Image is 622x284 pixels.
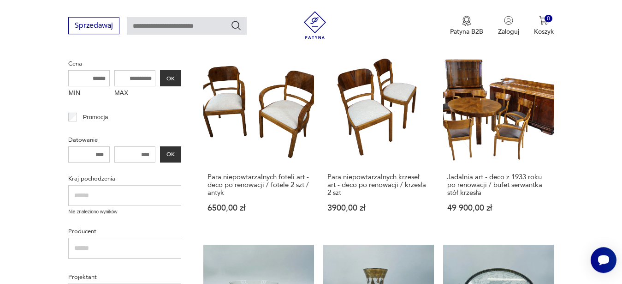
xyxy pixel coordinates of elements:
p: Cena [68,59,181,69]
img: Patyna - sklep z meblami i dekoracjami vintage [301,11,329,39]
a: Jadalnia art - deco z 1933 roku po renowacji / bufet serwantka stół krzesłaJadalnia art - deco z ... [443,55,554,230]
p: Producent [68,226,181,236]
button: Szukaj [231,20,242,31]
a: Para niepowtarzalnych krzeseł art - deco po renowacji / krzesła 2 sztPara niepowtarzalnych krzese... [323,55,434,230]
h3: Para niepowtarzalnych krzeseł art - deco po renowacji / krzesła 2 szt [327,173,430,197]
a: Ikona medaluPatyna B2B [450,16,483,36]
p: Promocja [83,112,108,122]
img: Ikona koszyka [539,16,548,25]
button: Sprzedawaj [68,17,119,34]
label: MAX [114,86,156,101]
a: Sprzedawaj [68,23,119,30]
h3: Para niepowtarzalnych foteli art - deco po renowacji / fotele 2 szt / antyk [207,173,310,197]
img: Ikona medalu [462,16,471,26]
label: MIN [68,86,110,101]
p: Datowanie [68,135,181,145]
button: Zaloguj [498,16,519,36]
a: Para niepowtarzalnych foteli art - deco po renowacji / fotele 2 szt / antykPara niepowtarzalnych ... [203,55,314,230]
img: Ikonka użytkownika [504,16,513,25]
p: Projektant [68,272,181,282]
p: Nie znaleziono wyników [68,208,181,216]
p: Kraj pochodzenia [68,174,181,184]
p: 6500,00 zł [207,204,310,212]
p: 3900,00 zł [327,204,430,212]
button: OK [160,146,181,163]
p: Patyna B2B [450,27,483,36]
p: Koszyk [534,27,554,36]
button: Patyna B2B [450,16,483,36]
iframe: Smartsupp widget button [591,247,616,273]
button: OK [160,70,181,86]
p: 49 900,00 zł [447,204,550,212]
h3: Jadalnia art - deco z 1933 roku po renowacji / bufet serwantka stół krzesła [447,173,550,197]
button: 0Koszyk [534,16,554,36]
p: Zaloguj [498,27,519,36]
div: 0 [545,15,552,23]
